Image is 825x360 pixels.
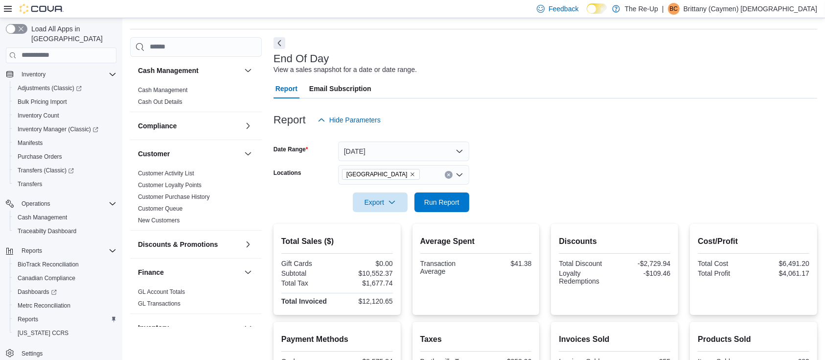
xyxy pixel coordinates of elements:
[10,271,120,285] button: Canadian Compliance
[18,245,46,257] button: Reports
[617,260,670,267] div: -$2,729.94
[18,98,67,106] span: Bulk Pricing Import
[14,286,116,298] span: Dashboards
[14,96,116,108] span: Bulk Pricing Import
[274,65,417,75] div: View a sales snapshot for a date or date range.
[18,112,59,120] span: Inventory Count
[14,165,116,176] span: Transfers (Classic)
[339,269,393,277] div: $10,552.37
[281,279,335,287] div: Total Tax
[138,170,194,177] a: Customer Activity List
[698,334,809,345] h2: Products Sold
[456,171,463,179] button: Open list of options
[10,150,120,164] button: Purchase Orders
[242,266,254,278] button: Finance
[242,239,254,250] button: Discounts & Promotions
[10,224,120,238] button: Traceabilty Dashboard
[684,3,817,15] p: Brittany (Caymen) [DEMOGRAPHIC_DATA]
[22,350,43,358] span: Settings
[242,65,254,76] button: Cash Management
[20,4,64,14] img: Cova
[18,214,67,221] span: Cash Management
[14,165,78,176] a: Transfers (Classic)
[274,114,306,126] h3: Report
[14,110,63,121] a: Inventory Count
[617,269,670,277] div: -$109.46
[410,171,415,177] button: Remove Bartlesville from selection in this group
[424,197,459,207] span: Run Report
[22,200,50,208] span: Operations
[27,24,116,44] span: Load All Apps in [GEOGRAPHIC_DATA]
[22,71,46,78] span: Inventory
[14,151,66,163] a: Purchase Orders
[138,98,183,106] span: Cash Out Details
[18,69,49,80] button: Inventory
[138,300,181,307] a: GL Transactions
[138,66,199,75] h3: Cash Management
[559,236,670,247] h2: Discounts
[275,79,298,98] span: Report
[14,327,72,339] a: [US_STATE] CCRS
[18,84,82,92] span: Adjustments (Classic)
[10,177,120,191] button: Transfers
[14,82,116,94] span: Adjustments (Classic)
[14,178,116,190] span: Transfers
[420,260,474,275] div: Transaction Average
[138,193,210,200] a: Customer Purchase History
[18,261,79,268] span: BioTrack Reconciliation
[10,299,120,312] button: Metrc Reconciliation
[281,334,393,345] h2: Payment Methods
[14,151,116,163] span: Purchase Orders
[18,167,74,174] span: Transfers (Classic)
[14,313,42,325] a: Reports
[18,180,42,188] span: Transfers
[2,346,120,360] button: Settings
[420,236,532,247] h2: Average Spent
[18,347,116,359] span: Settings
[138,181,202,189] span: Customer Loyalty Points
[138,149,170,159] h3: Customer
[14,82,86,94] a: Adjustments (Classic)
[14,110,116,121] span: Inventory Count
[339,260,393,267] div: $0.00
[18,245,116,257] span: Reports
[138,217,180,224] a: New Customers
[353,192,408,212] button: Export
[242,120,254,132] button: Compliance
[359,192,402,212] span: Export
[281,260,335,267] div: Gift Cards
[130,168,262,230] div: Customer
[10,109,120,122] button: Inventory Count
[14,96,71,108] a: Bulk Pricing Import
[314,110,385,130] button: Hide Parameters
[478,260,531,267] div: $41.38
[559,260,613,267] div: Total Discount
[138,288,185,296] span: GL Account Totals
[14,225,80,237] a: Traceabilty Dashboard
[138,240,240,249] button: Discounts & Promotions
[18,274,75,282] span: Canadian Compliance
[18,288,57,296] span: Dashboards
[420,334,532,345] h2: Taxes
[138,267,240,277] button: Finance
[14,137,116,149] span: Manifests
[138,121,240,131] button: Compliance
[14,300,74,312] a: Metrc Reconciliation
[138,288,185,295] a: GL Account Totals
[14,123,102,135] a: Inventory Manager (Classic)
[138,205,183,212] a: Customer Queue
[309,79,371,98] span: Email Subscription
[10,136,120,150] button: Manifests
[329,115,381,125] span: Hide Parameters
[130,286,262,313] div: Finance
[18,198,54,210] button: Operations
[445,171,453,179] button: Clear input
[14,259,83,270] a: BioTrack Reconciliation
[10,81,120,95] a: Adjustments (Classic)
[698,260,752,267] div: Total Cost
[18,227,76,235] span: Traceabilty Dashboard
[10,164,120,177] a: Transfers (Classic)
[18,315,38,323] span: Reports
